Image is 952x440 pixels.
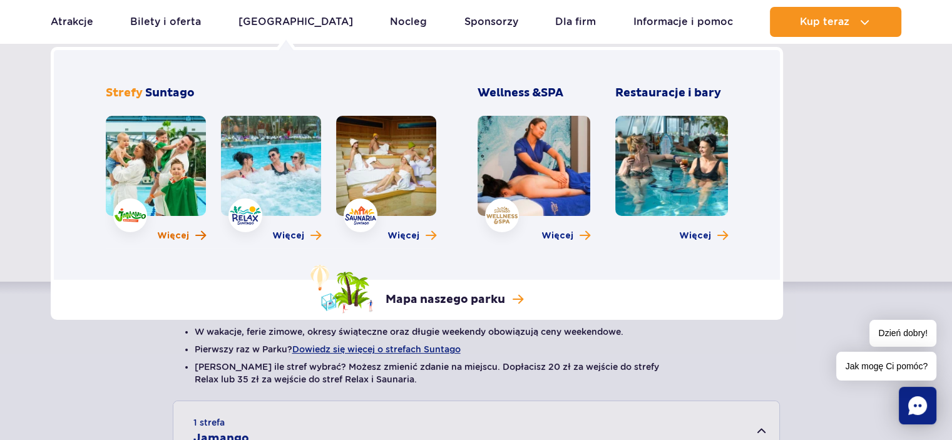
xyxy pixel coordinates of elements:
h3: Restauracje i bary [615,86,728,101]
span: Więcej [387,230,419,242]
span: Jak mogę Ci pomóc? [836,352,936,381]
a: Więcej o strefie Saunaria [387,230,436,242]
a: Informacje i pomoc [633,7,733,37]
a: Więcej o Restauracje i bary [679,230,728,242]
span: SPA [541,86,563,100]
span: Kup teraz [800,16,849,28]
span: Więcej [157,230,189,242]
div: Chat [899,387,936,424]
span: Wellness & [478,86,563,100]
a: Bilety i oferta [130,7,201,37]
a: Dla firm [555,7,596,37]
a: [GEOGRAPHIC_DATA] [238,7,353,37]
a: Mapa naszego parku [310,265,523,314]
a: Sponsorzy [464,7,518,37]
span: Suntago [145,86,195,100]
span: Dzień dobry! [869,320,936,347]
a: Więcej o strefie Jamango [157,230,206,242]
p: Mapa naszego parku [386,292,505,307]
span: Więcej [679,230,711,242]
a: Atrakcje [51,7,93,37]
a: Więcej o Wellness & SPA [541,230,590,242]
span: Więcej [272,230,304,242]
span: Strefy [106,86,143,100]
a: Więcej o strefie Relax [272,230,321,242]
a: Nocleg [390,7,427,37]
button: Kup teraz [770,7,901,37]
span: Więcej [541,230,573,242]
